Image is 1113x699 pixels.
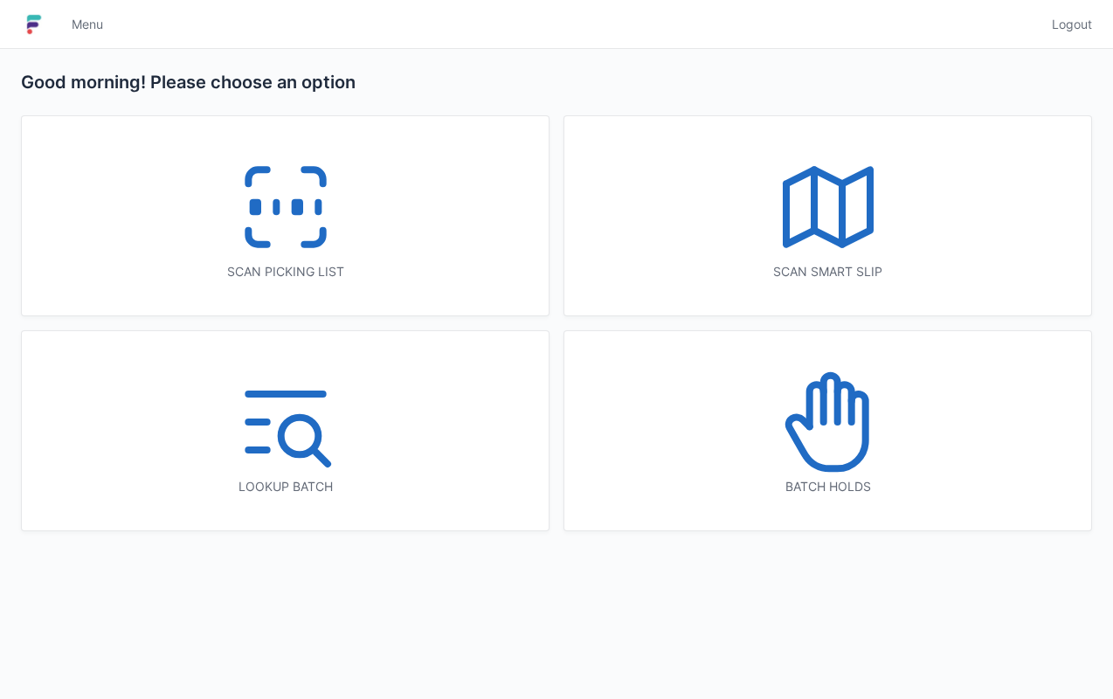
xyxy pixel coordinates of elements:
[72,16,103,33] span: Menu
[599,478,1056,495] div: Batch holds
[599,263,1056,280] div: Scan smart slip
[57,478,514,495] div: Lookup batch
[21,115,550,316] a: Scan picking list
[563,115,1092,316] a: Scan smart slip
[21,10,47,38] img: logo-small.jpg
[563,330,1092,531] a: Batch holds
[57,263,514,280] div: Scan picking list
[1052,16,1092,33] span: Logout
[1041,9,1092,40] a: Logout
[21,330,550,531] a: Lookup batch
[21,70,1092,94] h2: Good morning! Please choose an option
[61,9,114,40] a: Menu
